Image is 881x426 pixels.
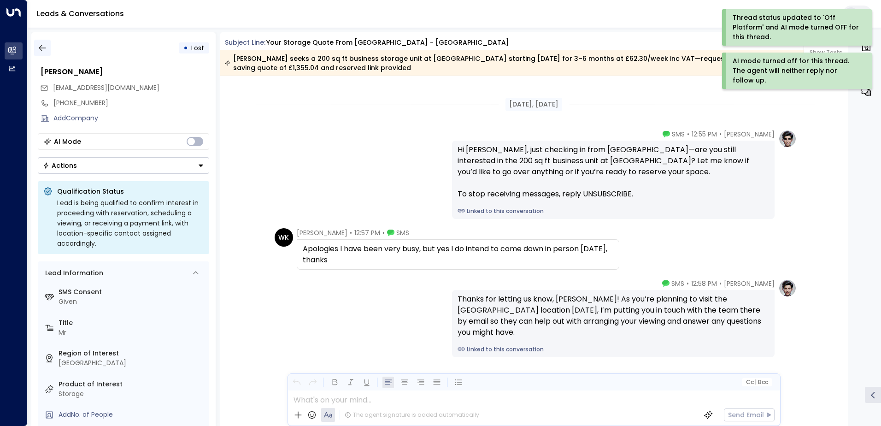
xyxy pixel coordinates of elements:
[345,411,479,419] div: The agent signature is added automatically
[350,228,352,237] span: •
[57,187,204,196] p: Qualification Status
[672,130,685,139] span: SMS
[38,157,209,174] button: Actions
[746,379,768,385] span: Cc Bcc
[57,198,204,248] div: Lead is being qualified to confirm interest in proceeding with reservation, scheduling a viewing,...
[54,137,81,146] div: AI Mode
[687,279,689,288] span: •
[59,297,206,307] div: Given
[733,56,859,85] div: AI mode turned off for this thread. The agent will neither reply nor follow up.
[755,379,757,385] span: |
[724,130,775,139] span: [PERSON_NAME]
[671,279,684,288] span: SMS
[59,349,206,358] label: Region of Interest
[303,243,613,266] div: Apologies I have been very busy, but yes I do intend to come down in person [DATE], thanks
[742,378,771,387] button: Cc|Bcc
[778,130,797,148] img: profile-logo.png
[458,144,769,200] div: Hi [PERSON_NAME], just checking in from [GEOGRAPHIC_DATA]—are you still interested in the 200 sq ...
[719,279,722,288] span: •
[687,130,689,139] span: •
[724,279,775,288] span: [PERSON_NAME]
[53,98,209,108] div: [PHONE_NUMBER]
[733,13,859,42] div: Thread status updated to 'Off Platform' and AI mode turned OFF for this thread.
[59,328,206,337] div: Mr
[37,8,124,19] a: Leads & Conversations
[59,287,206,297] label: SMS Consent
[692,130,717,139] span: 12:55 PM
[382,228,385,237] span: •
[291,377,302,388] button: Undo
[59,318,206,328] label: Title
[275,228,293,247] div: WK
[59,379,206,389] label: Product of Interest
[41,66,209,77] div: [PERSON_NAME]
[458,345,769,354] a: Linked to this conversation
[59,389,206,399] div: Storage
[53,83,159,92] span: [EMAIL_ADDRESS][DOMAIN_NAME]
[307,377,318,388] button: Redo
[42,268,103,278] div: Lead Information
[191,43,204,53] span: Lost
[59,358,206,368] div: [GEOGRAPHIC_DATA]
[38,157,209,174] div: Button group with a nested menu
[53,83,159,93] span: wasim.k1@hotmail.com
[458,207,769,215] a: Linked to this conversation
[59,410,206,420] div: AddNo. of People
[43,161,77,170] div: Actions
[396,228,409,237] span: SMS
[354,228,380,237] span: 12:57 PM
[505,98,562,111] div: [DATE], [DATE]
[266,38,509,47] div: Your storage quote from [GEOGRAPHIC_DATA] - [GEOGRAPHIC_DATA]
[297,228,347,237] span: [PERSON_NAME]
[778,279,797,297] img: profile-logo.png
[458,294,769,338] div: Thanks for letting us know, [PERSON_NAME]! As you’re planning to visit the [GEOGRAPHIC_DATA] loca...
[225,38,265,47] span: Subject Line:
[225,54,799,72] div: [PERSON_NAME] seeks a 200 sq ft business storage unit at [GEOGRAPHIC_DATA] starting [DATE] for 3–...
[719,130,722,139] span: •
[691,279,717,288] span: 12:58 PM
[53,113,209,123] div: AddCompany
[183,40,188,56] div: •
